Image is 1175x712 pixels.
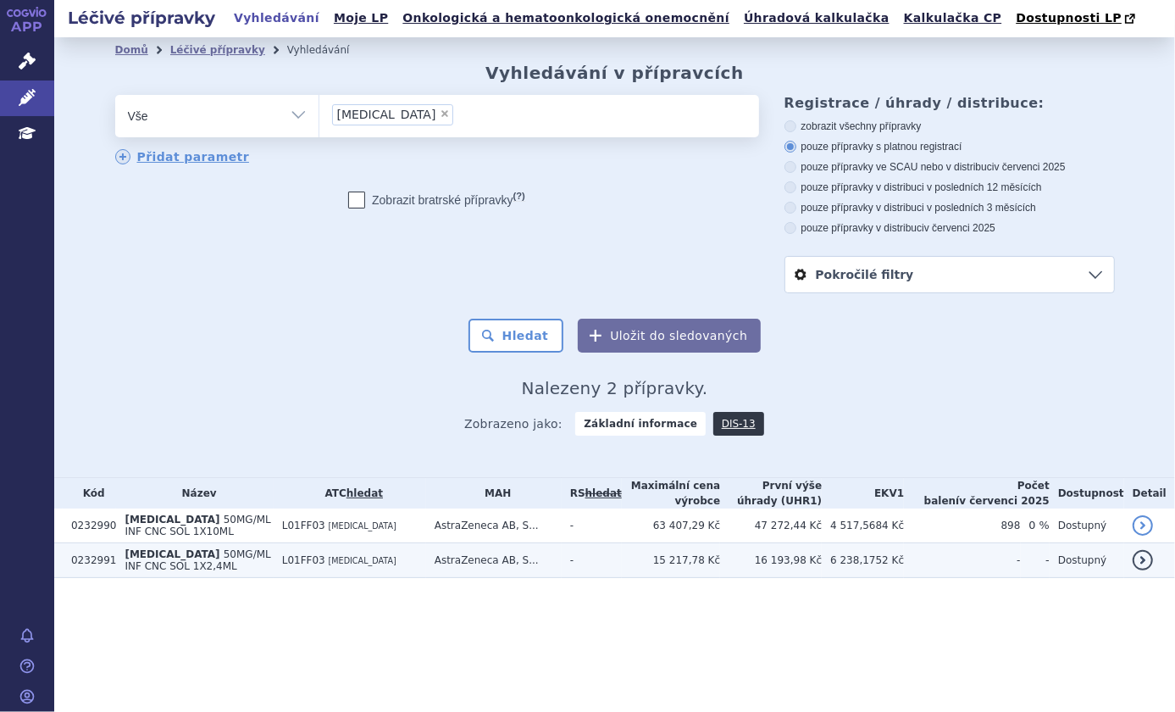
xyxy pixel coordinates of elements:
[115,149,250,164] a: Přidat parametr
[720,509,822,543] td: 47 272,44 Kč
[822,509,904,543] td: 4 517,5684 Kč
[125,548,270,572] span: 50MG/ML INF CNC SOL 1X2,4ML
[899,7,1007,30] a: Kalkulačka CP
[904,478,1050,509] th: Počet balení
[116,478,273,509] th: Název
[784,120,1115,133] label: zobrazit všechny přípravky
[585,487,622,499] a: vyhledávání neobsahuje žádnou platnou referenční skupinu
[784,181,1115,194] label: pouze přípravky v distribuci v posledních 12 měsících
[622,543,720,578] td: 15 217,78 Kč
[562,543,622,578] td: -
[282,554,325,566] span: L01FF03
[578,319,761,353] button: Uložit do sledovaných
[822,543,904,578] td: 6 238,1752 Kč
[125,514,219,526] span: [MEDICAL_DATA]
[348,192,525,209] label: Zobrazit bratrské přípravky
[115,44,148,56] a: Domů
[426,509,562,543] td: AstraZeneca AB, S...
[346,487,383,499] a: hledat
[1050,509,1124,543] td: Dostupný
[1133,515,1153,536] a: detail
[1133,550,1153,570] a: detail
[1016,11,1122,25] span: Dostupnosti LP
[720,478,822,509] th: První výše úhrady (UHR1)
[1050,478,1124,509] th: Dostupnost
[784,221,1115,235] label: pouze přípravky v distribuci
[170,44,265,56] a: Léčivé přípravky
[468,319,564,353] button: Hledat
[426,478,562,509] th: MAH
[959,495,1049,507] span: v červenci 2025
[329,556,396,565] span: [MEDICAL_DATA]
[464,412,563,436] span: Zobrazeno jako:
[426,543,562,578] td: AstraZeneca AB, S...
[63,478,116,509] th: Kód
[575,412,706,436] strong: Základní informace
[282,520,325,531] span: L01FF03
[995,161,1066,173] span: v červenci 2025
[522,378,708,398] span: Nalezeny 2 přípravky.
[1021,543,1050,578] td: -
[63,509,116,543] td: 0232990
[458,103,468,125] input: [MEDICAL_DATA]
[274,478,426,509] th: ATC
[1050,543,1124,578] td: Dostupný
[1029,519,1050,531] span: 0 %
[904,543,1020,578] td: -
[562,478,622,509] th: RS
[440,108,450,119] span: ×
[562,509,622,543] td: -
[329,521,396,531] span: [MEDICAL_DATA]
[904,509,1020,543] td: 898
[784,95,1115,111] h3: Registrace / úhrady / distribuce:
[585,487,622,499] del: hledat
[739,7,895,30] a: Úhradová kalkulačka
[784,160,1115,174] label: pouze přípravky ve SCAU nebo v distribuci
[924,222,995,234] span: v červenci 2025
[337,108,436,120] span: [MEDICAL_DATA]
[1124,478,1175,509] th: Detail
[784,140,1115,153] label: pouze přípravky s platnou registrací
[713,412,764,436] a: DIS-13
[329,7,393,30] a: Moje LP
[785,257,1114,292] a: Pokročilé filtry
[622,509,720,543] td: 63 407,29 Kč
[784,201,1115,214] label: pouze přípravky v distribuci v posledních 3 měsících
[125,514,270,537] span: 50MG/ML INF CNC SOL 1X10ML
[622,478,720,509] th: Maximální cena výrobce
[125,548,219,560] span: [MEDICAL_DATA]
[287,37,372,63] li: Vyhledávání
[822,478,904,509] th: EKV1
[229,7,324,30] a: Vyhledávání
[1011,7,1144,31] a: Dostupnosti LP
[720,543,822,578] td: 16 193,98 Kč
[397,7,734,30] a: Onkologická a hematoonkologická onemocnění
[513,191,525,202] abbr: (?)
[54,6,229,30] h2: Léčivé přípravky
[63,543,116,578] td: 0232991
[485,63,744,83] h2: Vyhledávání v přípravcích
